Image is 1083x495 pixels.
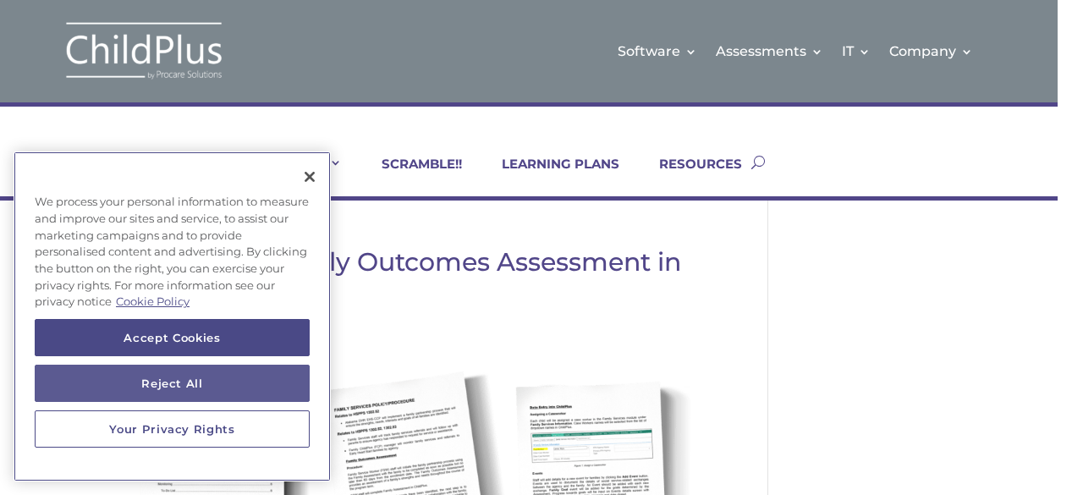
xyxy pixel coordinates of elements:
[481,156,619,196] a: LEARNING PLANS
[116,294,190,308] a: More information about your privacy, opens in a new tab
[360,156,462,196] a: SCRAMBLE!!
[618,17,697,85] a: Software
[35,410,310,448] button: Your Privacy Rights
[638,156,742,196] a: RESOURCES
[35,365,310,402] button: Reject All
[889,17,973,85] a: Company
[842,17,871,85] a: IT
[14,151,331,481] div: Cookie banner
[83,250,721,309] h1: Procedure for Family Outcomes Assessment in ChildPlus
[291,158,328,195] button: Close
[716,17,823,85] a: Assessments
[35,319,310,356] button: Accept Cookies
[14,185,331,319] div: We process your personal information to measure and improve our sites and service, to assist our ...
[14,151,331,481] div: Privacy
